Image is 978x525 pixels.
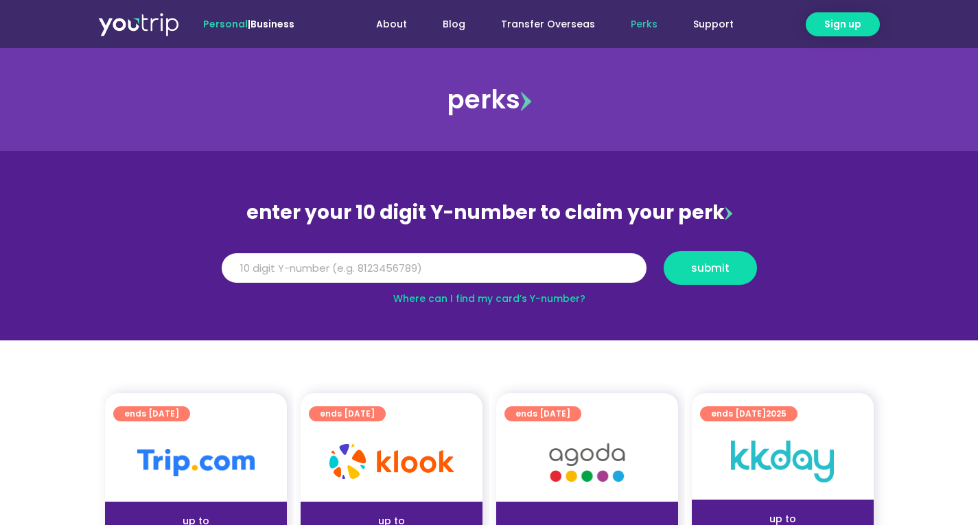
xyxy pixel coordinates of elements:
[675,12,752,37] a: Support
[613,12,675,37] a: Perks
[309,406,386,421] a: ends [DATE]
[483,12,613,37] a: Transfer Overseas
[203,17,294,31] span: |
[806,12,880,36] a: Sign up
[222,253,647,283] input: 10 digit Y-number (e.g. 8123456789)
[113,406,190,421] a: ends [DATE]
[393,292,585,305] a: Where can I find my card’s Y-number?
[504,406,581,421] a: ends [DATE]
[203,17,248,31] span: Personal
[766,408,787,419] span: 2025
[425,12,483,37] a: Blog
[124,406,179,421] span: ends [DATE]
[215,195,764,231] div: enter your 10 digit Y-number to claim your perk
[664,251,757,285] button: submit
[824,17,861,32] span: Sign up
[331,12,752,37] nav: Menu
[711,406,787,421] span: ends [DATE]
[358,12,425,37] a: About
[700,406,797,421] a: ends [DATE]2025
[251,17,294,31] a: Business
[515,406,570,421] span: ends [DATE]
[222,251,757,295] form: Y Number
[691,263,730,273] span: submit
[320,406,375,421] span: ends [DATE]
